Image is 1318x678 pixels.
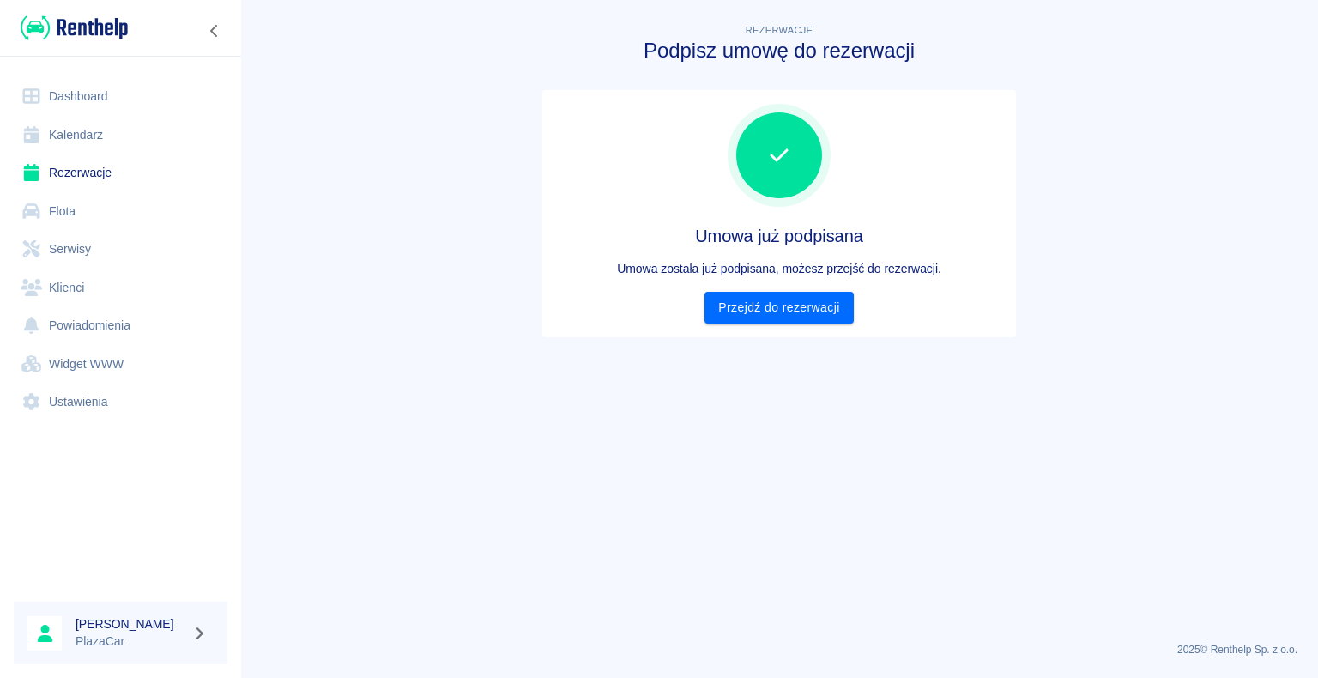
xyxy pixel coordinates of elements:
[14,154,227,192] a: Rezerwacje
[76,615,185,633] h6: [PERSON_NAME]
[14,345,227,384] a: Widget WWW
[556,260,1002,278] p: Umowa została już podpisana, możesz przejść do rezerwacji.
[542,39,1016,63] h3: Podpisz umowę do rezerwacji
[14,230,227,269] a: Serwisy
[202,20,227,42] button: Zwiń nawigację
[14,77,227,116] a: Dashboard
[21,14,128,42] img: Renthelp logo
[14,383,227,421] a: Ustawienia
[704,292,853,324] a: Przejdź do rezerwacji
[556,226,1002,246] h4: Umowa już podpisana
[261,642,1297,657] p: 2025 © Renthelp Sp. z o.o.
[746,25,813,35] span: Rezerwacje
[76,633,185,651] p: PlazaCar
[14,306,227,345] a: Powiadomienia
[14,269,227,307] a: Klienci
[14,116,227,154] a: Kalendarz
[14,14,128,42] a: Renthelp logo
[14,192,227,231] a: Flota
